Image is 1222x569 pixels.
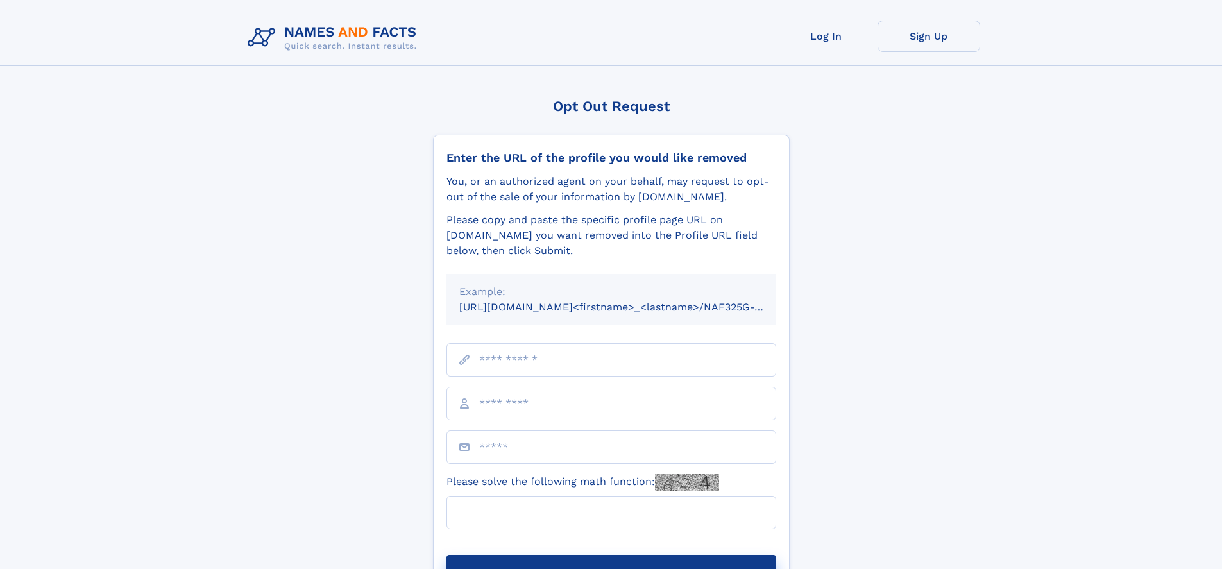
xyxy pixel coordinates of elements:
[775,21,878,52] a: Log In
[459,284,763,300] div: Example:
[446,151,776,165] div: Enter the URL of the profile you would like removed
[446,474,719,491] label: Please solve the following math function:
[433,98,790,114] div: Opt Out Request
[242,21,427,55] img: Logo Names and Facts
[878,21,980,52] a: Sign Up
[446,212,776,259] div: Please copy and paste the specific profile page URL on [DOMAIN_NAME] you want removed into the Pr...
[446,174,776,205] div: You, or an authorized agent on your behalf, may request to opt-out of the sale of your informatio...
[459,301,801,313] small: [URL][DOMAIN_NAME]<firstname>_<lastname>/NAF325G-xxxxxxxx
